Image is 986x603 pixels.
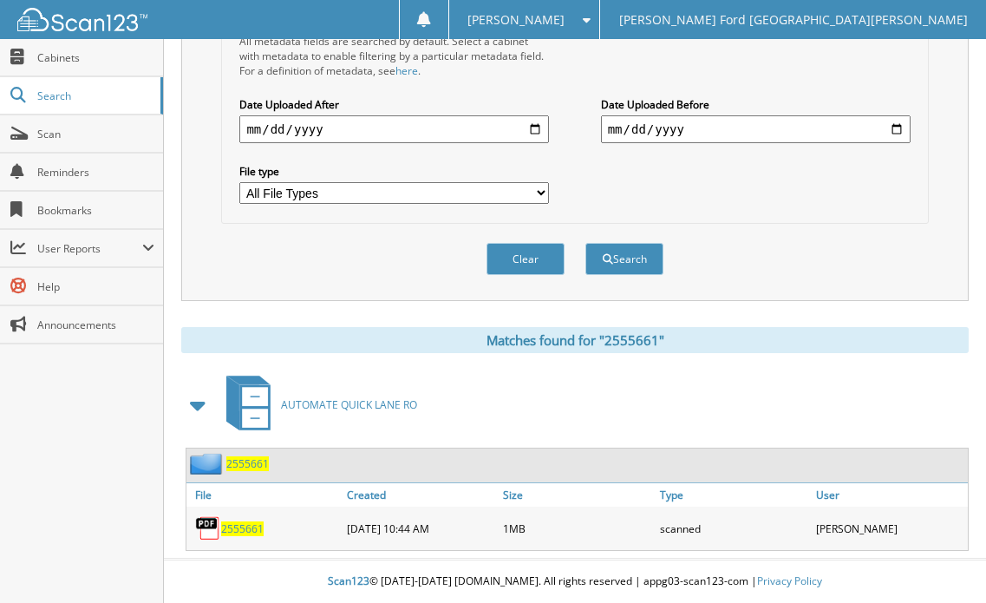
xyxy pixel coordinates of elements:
div: Matches found for "2555661" [181,327,969,353]
span: AUTOMATE QUICK LANE RO [281,397,417,412]
img: PDF.png [195,515,221,541]
img: scan123-logo-white.svg [17,8,147,31]
a: User [812,483,968,507]
a: here [395,63,418,78]
div: [PERSON_NAME] [812,511,968,546]
div: [DATE] 10:44 AM [343,511,499,546]
label: File type [239,164,549,179]
span: User Reports [37,241,142,256]
img: folder2.png [190,453,226,475]
a: 2555661 [221,521,264,536]
span: Help [37,279,154,294]
a: Privacy Policy [757,574,822,588]
iframe: Chat Widget [899,520,986,603]
label: Date Uploaded Before [601,97,911,112]
span: Bookmarks [37,203,154,218]
div: scanned [656,511,812,546]
div: All metadata fields are searched by default. Select a cabinet with metadata to enable filtering b... [239,34,549,78]
div: 1MB [499,511,655,546]
a: AUTOMATE QUICK LANE RO [216,370,417,439]
a: 2555661 [226,456,269,471]
span: Cabinets [37,50,154,65]
div: © [DATE]-[DATE] [DOMAIN_NAME]. All rights reserved | appg03-scan123-com | [164,560,986,603]
a: Created [343,483,499,507]
input: start [239,115,549,143]
span: Scan [37,127,154,141]
a: Type [656,483,812,507]
button: Search [585,243,663,275]
span: [PERSON_NAME] [467,15,565,25]
span: Announcements [37,318,154,332]
span: Reminders [37,165,154,180]
button: Clear [486,243,565,275]
span: Scan123 [328,574,369,588]
label: Date Uploaded After [239,97,549,112]
input: end [601,115,911,143]
span: Search [37,88,152,103]
span: [PERSON_NAME] Ford [GEOGRAPHIC_DATA][PERSON_NAME] [619,15,968,25]
a: File [186,483,343,507]
a: Size [499,483,655,507]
